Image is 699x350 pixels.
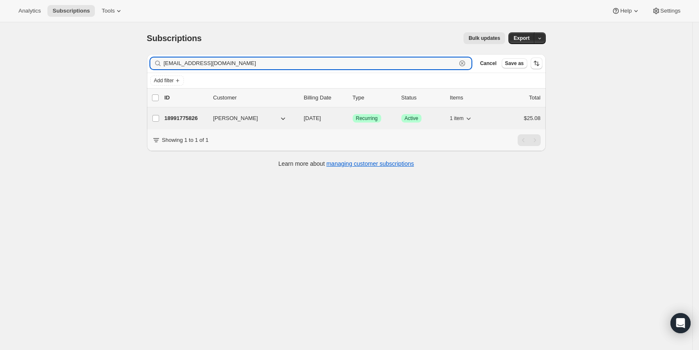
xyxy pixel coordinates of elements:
[52,8,90,14] span: Subscriptions
[647,5,686,17] button: Settings
[154,77,174,84] span: Add filter
[165,94,207,102] p: ID
[469,35,500,42] span: Bulk updates
[165,112,541,124] div: 18991775826[PERSON_NAME][DATE]SuccessRecurringSuccessActive1 item$25.08
[13,5,46,17] button: Analytics
[97,5,128,17] button: Tools
[458,59,466,68] button: Clear
[531,57,542,69] button: Sort the results
[476,58,500,68] button: Cancel
[508,32,534,44] button: Export
[524,115,541,121] span: $25.08
[165,94,541,102] div: IDCustomerBilling DateTypeStatusItemsTotal
[502,58,527,68] button: Save as
[162,136,209,144] p: Showing 1 to 1 of 1
[505,60,524,67] span: Save as
[463,32,505,44] button: Bulk updates
[147,34,202,43] span: Subscriptions
[326,160,414,167] a: managing customer subscriptions
[529,94,540,102] p: Total
[278,159,414,168] p: Learn more about
[208,112,292,125] button: [PERSON_NAME]
[47,5,95,17] button: Subscriptions
[513,35,529,42] span: Export
[304,115,321,121] span: [DATE]
[480,60,496,67] span: Cancel
[164,57,457,69] input: Filter subscribers
[450,112,473,124] button: 1 item
[102,8,115,14] span: Tools
[620,8,631,14] span: Help
[356,115,378,122] span: Recurring
[518,134,541,146] nav: Pagination
[165,114,207,123] p: 18991775826
[405,115,419,122] span: Active
[450,94,492,102] div: Items
[450,115,464,122] span: 1 item
[18,8,41,14] span: Analytics
[660,8,681,14] span: Settings
[150,76,184,86] button: Add filter
[607,5,645,17] button: Help
[401,94,443,102] p: Status
[213,94,297,102] p: Customer
[670,313,691,333] div: Open Intercom Messenger
[213,114,258,123] span: [PERSON_NAME]
[353,94,395,102] div: Type
[304,94,346,102] p: Billing Date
